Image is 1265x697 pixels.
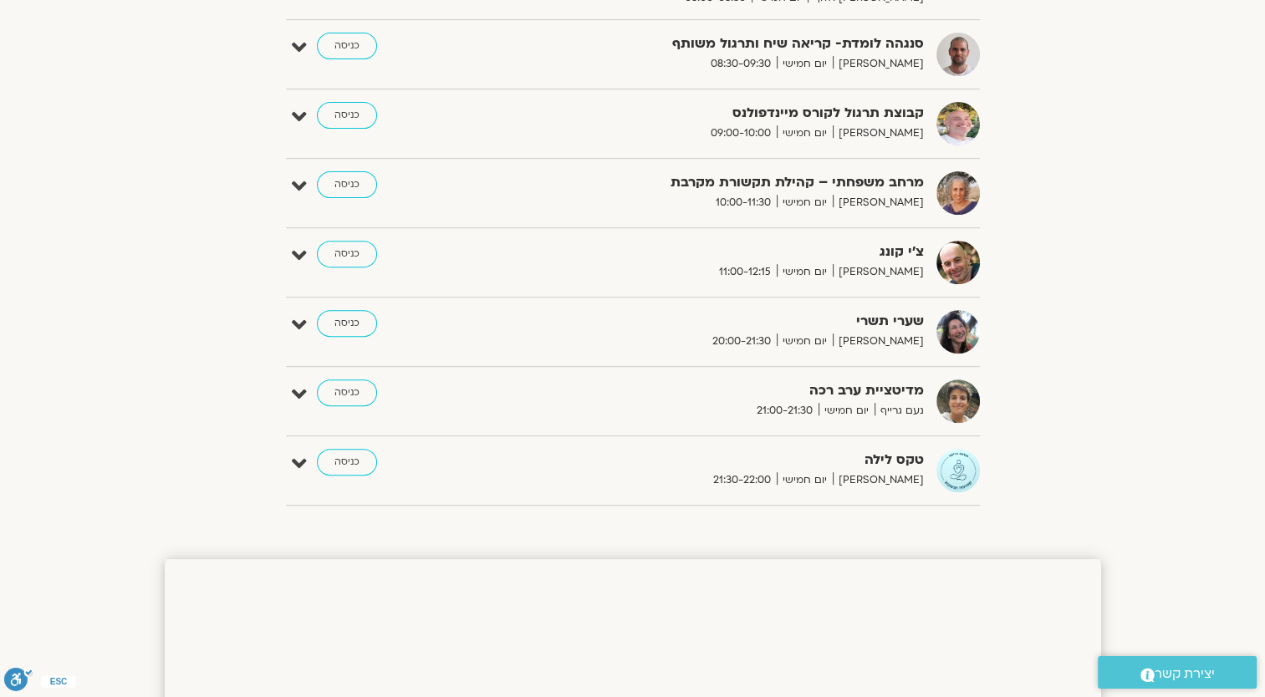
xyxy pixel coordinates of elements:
[1155,663,1215,685] span: יצירת קשר
[710,194,777,211] span: 10:00-11:30
[1098,656,1257,689] a: יצירת קשר
[777,471,833,489] span: יום חמישי
[833,55,924,73] span: [PERSON_NAME]
[833,333,924,350] span: [PERSON_NAME]
[777,194,833,211] span: יום חמישי
[833,194,924,211] span: [PERSON_NAME]
[706,333,777,350] span: 20:00-21:30
[713,263,777,281] span: 11:00-12:15
[514,171,924,194] strong: מרחב משפחתי – קהילת תקשורת מקרבת
[317,171,377,198] a: כניסה
[514,449,924,471] strong: טקס לילה
[833,263,924,281] span: [PERSON_NAME]
[777,55,833,73] span: יום חמישי
[514,310,924,333] strong: שערי תשרי
[317,310,377,337] a: כניסה
[705,125,777,142] span: 09:00-10:00
[777,333,833,350] span: יום חמישי
[514,102,924,125] strong: קבוצת תרגול לקורס מיינדפולנס
[777,263,833,281] span: יום חמישי
[317,241,377,267] a: כניסה
[514,33,924,55] strong: סנגהה לומדת- קריאה שיח ותרגול משותף
[317,33,377,59] a: כניסה
[833,125,924,142] span: [PERSON_NAME]
[705,55,777,73] span: 08:30-09:30
[317,102,377,129] a: כניסה
[833,471,924,489] span: [PERSON_NAME]
[875,402,924,420] span: נעם גרייף
[751,402,819,420] span: 21:00-21:30
[317,449,377,476] a: כניסה
[514,241,924,263] strong: צ'י קונג
[317,379,377,406] a: כניסה
[777,125,833,142] span: יום חמישי
[707,471,777,489] span: 21:30-22:00
[514,379,924,402] strong: מדיטציית ערב רכה
[819,402,875,420] span: יום חמישי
